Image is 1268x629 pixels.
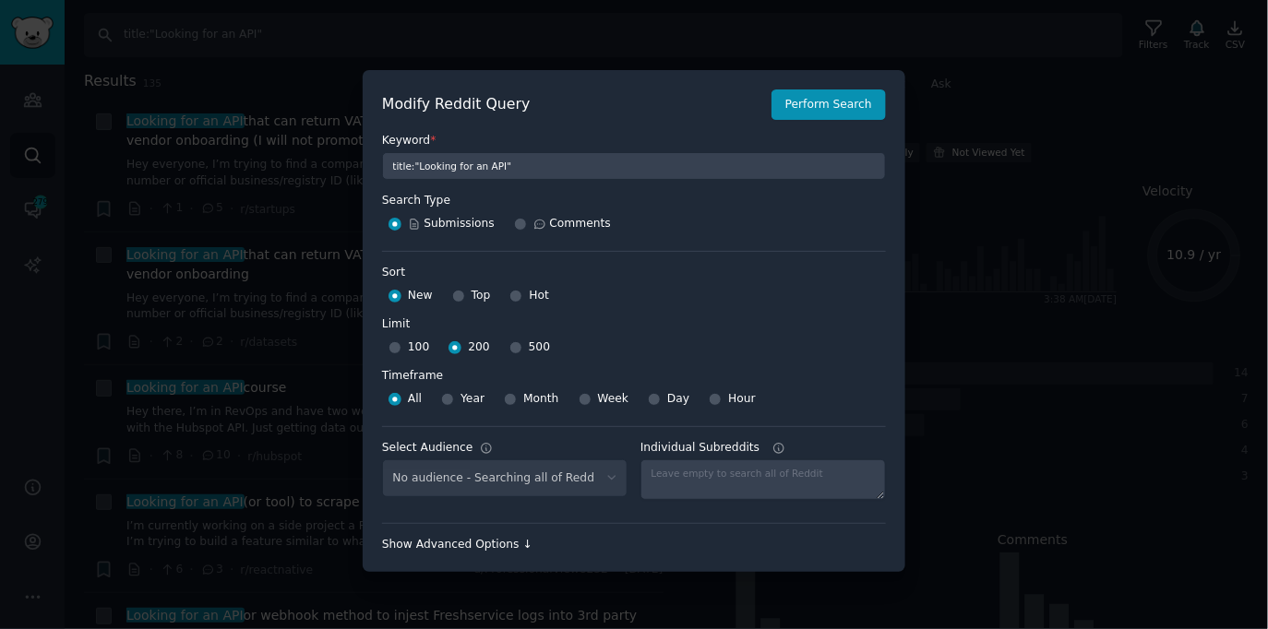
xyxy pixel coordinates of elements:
[529,339,550,356] span: 500
[549,216,610,232] span: Comments
[382,93,761,116] h2: Modify Reddit Query
[382,440,473,457] div: Select Audience
[640,440,886,457] label: Individual Subreddits
[382,537,886,553] div: Show Advanced Options ↓
[468,339,489,356] span: 200
[472,288,491,304] span: Top
[382,152,886,180] input: Keyword to search on Reddit
[772,89,886,121] button: Perform Search
[408,288,433,304] span: New
[523,391,558,408] span: Month
[667,391,689,408] span: Day
[598,391,629,408] span: Week
[408,391,422,408] span: All
[461,391,484,408] span: Year
[529,288,549,304] span: Hot
[382,265,886,281] label: Sort
[382,362,886,385] label: Timeframe
[728,391,756,408] span: Hour
[408,339,429,356] span: 100
[408,216,495,232] span: Submissions
[382,316,410,333] div: Limit
[382,180,886,209] label: Search Type
[382,133,886,149] label: Keyword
